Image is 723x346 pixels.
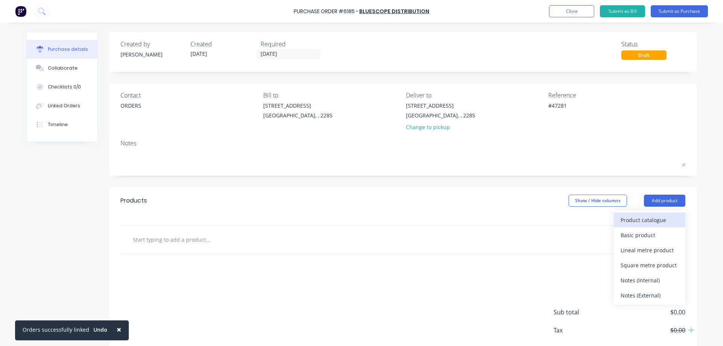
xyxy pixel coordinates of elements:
div: Orders successfully linked [23,326,89,334]
div: ORDERS [120,102,141,110]
span: Tax [554,326,610,335]
div: Purchase details [48,46,88,53]
div: Contact [120,91,258,100]
button: Basic product [614,227,685,242]
button: Submit as Bill [600,5,645,17]
button: Checklists 0/0 [27,78,98,96]
button: Show / Hide columns [569,195,627,207]
div: Notes [120,139,685,148]
button: Lineal metre product [614,242,685,258]
div: Created by [120,40,185,49]
span: $0.00 [610,326,685,335]
button: Close [549,5,594,17]
button: Close [109,320,129,338]
div: Timeline [48,121,68,128]
div: Notes (Internal) [621,275,679,286]
button: Add product [644,195,685,207]
div: Collaborate [48,65,78,72]
button: Linked Orders [27,96,98,115]
div: Status [621,40,685,49]
div: Purchase Order #6185 - [294,8,358,15]
textarea: #47281 [548,102,642,119]
span: Sub total [554,308,610,317]
span: × [117,324,121,335]
button: Notes (Internal) [614,273,685,288]
div: Basic product [621,230,679,241]
input: Start typing to add a product... [133,232,283,247]
div: [GEOGRAPHIC_DATA], , 2285 [263,111,333,119]
div: Products [120,196,147,205]
button: Product catalogue [614,212,685,227]
button: Submit as Purchase [651,5,708,17]
a: Bluescope Distribution [359,8,429,15]
div: Required [261,40,325,49]
img: Factory [15,6,26,17]
div: [GEOGRAPHIC_DATA], , 2285 [406,111,475,119]
div: [STREET_ADDRESS] [406,102,475,110]
span: $0.00 [610,308,685,317]
div: Reference [548,91,685,100]
div: [STREET_ADDRESS] [263,102,333,110]
button: Undo [89,324,111,335]
div: Notes (External) [621,290,679,301]
button: Square metre product [614,258,685,273]
div: Draft [621,50,667,60]
div: Bill to [263,91,400,100]
button: Purchase details [27,40,98,59]
div: Lineal metre product [621,245,679,256]
div: Deliver to [406,91,543,100]
div: Product catalogue [621,215,679,226]
button: Notes (External) [614,288,685,303]
div: Linked Orders [48,102,80,109]
div: Created [191,40,255,49]
div: Square metre product [621,260,679,271]
div: Checklists 0/0 [48,84,81,90]
div: [PERSON_NAME] [120,50,185,58]
button: Timeline [27,115,98,134]
div: Change to pickup [406,123,475,131]
button: Collaborate [27,59,98,78]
